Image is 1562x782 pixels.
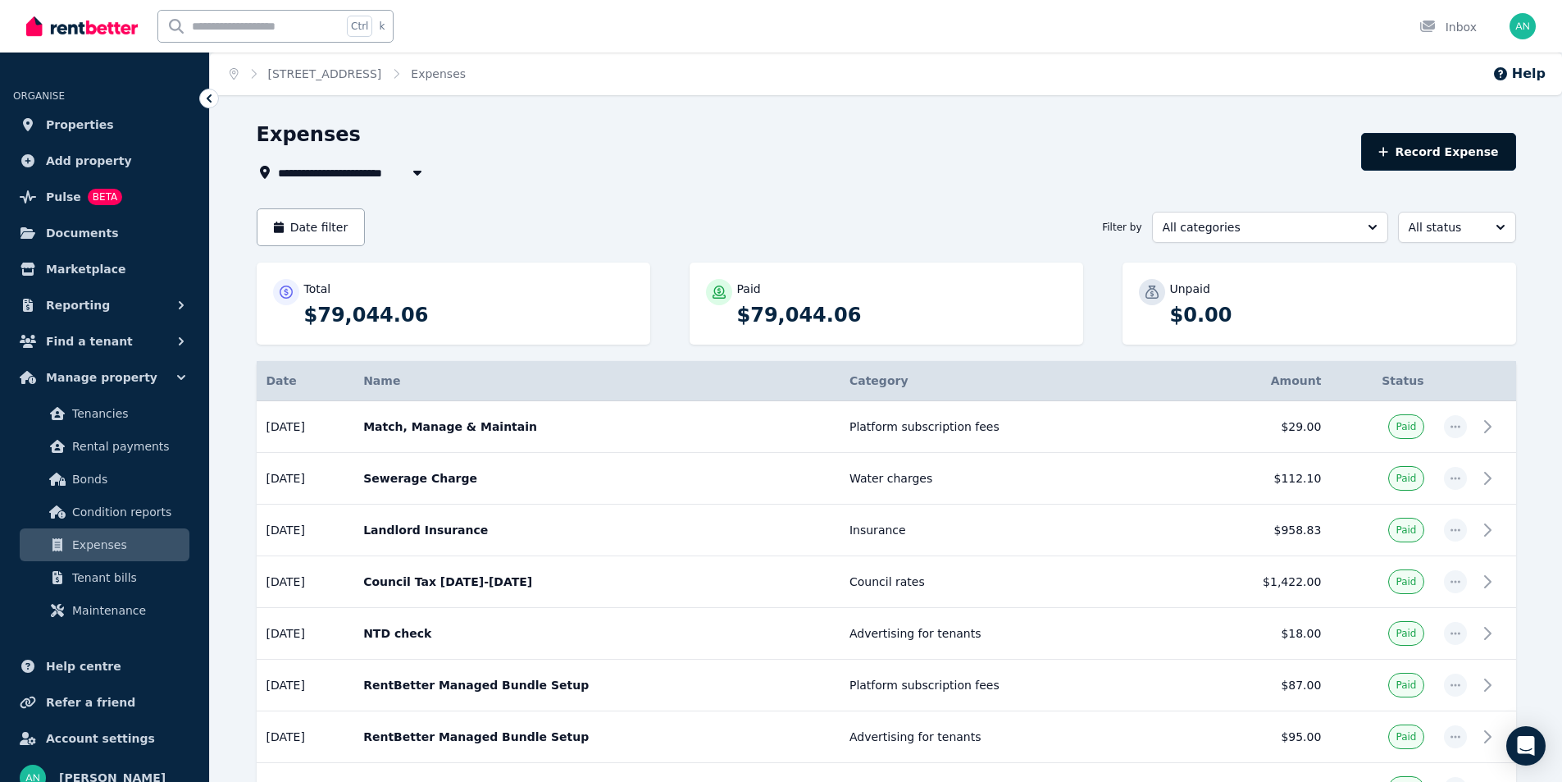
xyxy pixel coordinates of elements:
div: Inbox [1419,19,1477,35]
span: Expenses [72,535,183,555]
span: Paid [1396,524,1416,537]
p: Sewerage Charge [363,470,830,487]
p: Match, Manage & Maintain [363,418,830,435]
button: Record Expense [1361,133,1515,171]
td: [DATE] [257,453,354,505]
span: k [379,20,385,33]
span: Paid [1396,627,1416,640]
p: Total [304,281,331,297]
span: All categories [1163,219,1355,236]
a: Rental payments [20,430,189,463]
td: Platform subscription fees [840,401,1189,453]
span: Tenant bills [72,568,183,588]
td: $958.83 [1189,505,1331,556]
span: Documents [46,223,119,243]
td: $112.10 [1189,453,1331,505]
a: [STREET_ADDRESS] [268,67,382,80]
a: Refer a friend [13,686,196,719]
button: Reporting [13,289,196,322]
th: Status [1331,361,1433,401]
h1: Expenses [257,121,361,148]
td: $29.00 [1189,401,1331,453]
td: [DATE] [257,711,354,763]
button: All status [1398,212,1516,243]
th: Category [840,361,1189,401]
span: Reporting [46,295,110,315]
div: Open Intercom Messenger [1506,726,1546,766]
button: Manage property [13,361,196,394]
a: Expenses [411,67,466,80]
span: ORGANISE [13,90,65,102]
a: Expenses [20,528,189,561]
button: Date filter [257,208,366,246]
a: Documents [13,217,196,249]
a: Add property [13,144,196,177]
a: Marketplace [13,253,196,286]
img: RentBetter [26,14,138,39]
span: Rental payments [72,437,183,456]
p: $79,044.06 [737,302,1067,328]
td: [DATE] [257,556,354,608]
a: Account settings [13,722,196,755]
button: All categories [1152,212,1388,243]
p: NTD check [363,625,830,642]
td: Insurance [840,505,1189,556]
button: Find a tenant [13,325,196,358]
td: [DATE] [257,401,354,453]
span: Bonds [72,469,183,489]
a: Properties [13,108,196,141]
td: Advertising for tenants [840,711,1189,763]
span: Paid [1396,679,1416,692]
span: Paid [1396,420,1416,433]
span: Account settings [46,729,155,748]
span: Paid [1396,730,1416,743]
span: Maintenance [72,601,183,620]
button: Help [1492,64,1546,84]
span: Help centre [46,656,121,676]
p: Paid [737,281,761,297]
p: $79,044.06 [304,302,634,328]
p: $0.00 [1170,302,1500,328]
span: Tenancies [72,404,183,423]
td: $1,422.00 [1189,556,1331,608]
p: RentBetter Managed Bundle Setup [363,677,830,693]
a: Bonds [20,463,189,496]
nav: Breadcrumb [210,53,485,95]
span: Ctrl [347,16,372,37]
td: [DATE] [257,608,354,660]
span: Condition reports [72,502,183,522]
p: Council Tax [DATE]-[DATE] [363,574,830,590]
span: Properties [46,115,114,135]
td: [DATE] [257,660,354,711]
p: Unpaid [1170,281,1210,297]
span: Filter by [1102,221,1141,234]
a: Condition reports [20,496,189,528]
span: Paid [1396,575,1416,588]
span: Marketplace [46,259,125,279]
p: Landlord Insurance [363,522,830,538]
td: Council rates [840,556,1189,608]
span: Refer a friend [46,693,135,712]
th: Date [257,361,354,401]
td: $18.00 [1189,608,1331,660]
a: PulseBETA [13,181,196,213]
span: Add property [46,151,132,171]
a: Maintenance [20,594,189,627]
p: RentBetter Managed Bundle Setup [363,729,830,745]
img: Amy norberts [1510,13,1536,39]
td: $95.00 [1189,711,1331,763]
span: Paid [1396,472,1416,485]
a: Tenant bills [20,561,189,594]
a: Help centre [13,650,196,683]
th: Name [353,361,840,401]
td: [DATE] [257,505,354,556]
td: $87.00 [1189,660,1331,711]
span: BETA [88,189,122,205]
span: Pulse [46,187,81,207]
span: Manage property [46,368,157,387]
span: All status [1409,219,1482,236]
td: Water charges [840,453,1189,505]
td: Platform subscription fees [840,660,1189,711]
span: Find a tenant [46,332,133,351]
th: Amount [1189,361,1331,401]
